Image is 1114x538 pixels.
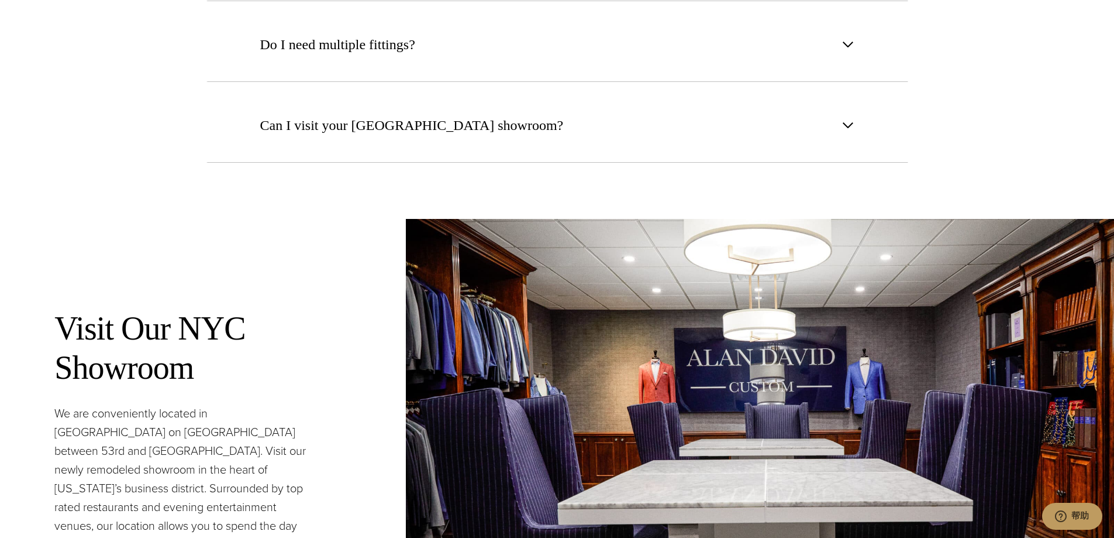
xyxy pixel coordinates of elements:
iframe: 打开一个小组件，您可以在其中与我们的一个专员进行在线交谈 [1041,503,1102,532]
button: Can I visit your [GEOGRAPHIC_DATA] showroom? [206,88,908,163]
h2: Visit Our NYC Showroom [54,309,309,388]
button: Do I need multiple fittings? [206,7,908,82]
span: Do I need multiple fittings? [260,34,415,55]
span: Can I visit your [GEOGRAPHIC_DATA] showroom? [260,115,564,136]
